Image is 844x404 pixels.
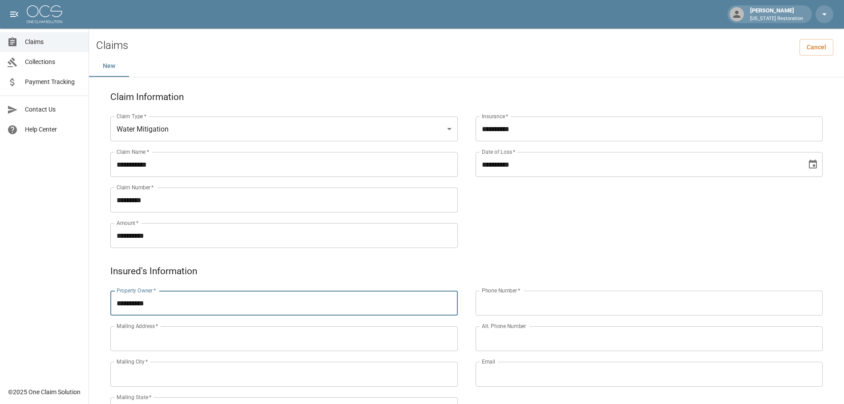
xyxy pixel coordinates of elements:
span: Payment Tracking [25,77,81,87]
label: Claim Number [117,184,153,191]
label: Phone Number [482,287,520,294]
label: Mailing State [117,393,151,401]
div: Water Mitigation [110,116,458,141]
div: © 2025 One Claim Solution [8,388,81,396]
label: Claim Name [117,148,149,156]
label: Mailing City [117,358,148,365]
img: ocs-logo-white-transparent.png [27,5,62,23]
span: Help Center [25,125,81,134]
label: Email [482,358,495,365]
label: Insurance [482,112,508,120]
label: Property Owner [117,287,156,294]
button: New [89,56,129,77]
p: [US_STATE] Restoration [750,15,803,23]
label: Date of Loss [482,148,515,156]
span: Claims [25,37,81,47]
label: Mailing Address [117,322,158,330]
span: Collections [25,57,81,67]
div: dynamic tabs [89,56,844,77]
button: Choose date, selected date is Sep 4, 2025 [804,156,822,173]
label: Alt. Phone Number [482,322,526,330]
button: open drawer [5,5,23,23]
span: Contact Us [25,105,81,114]
h2: Claims [96,39,128,52]
label: Claim Type [117,112,146,120]
label: Amount [117,219,139,227]
div: [PERSON_NAME] [747,6,807,22]
a: Cancel [800,39,833,56]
